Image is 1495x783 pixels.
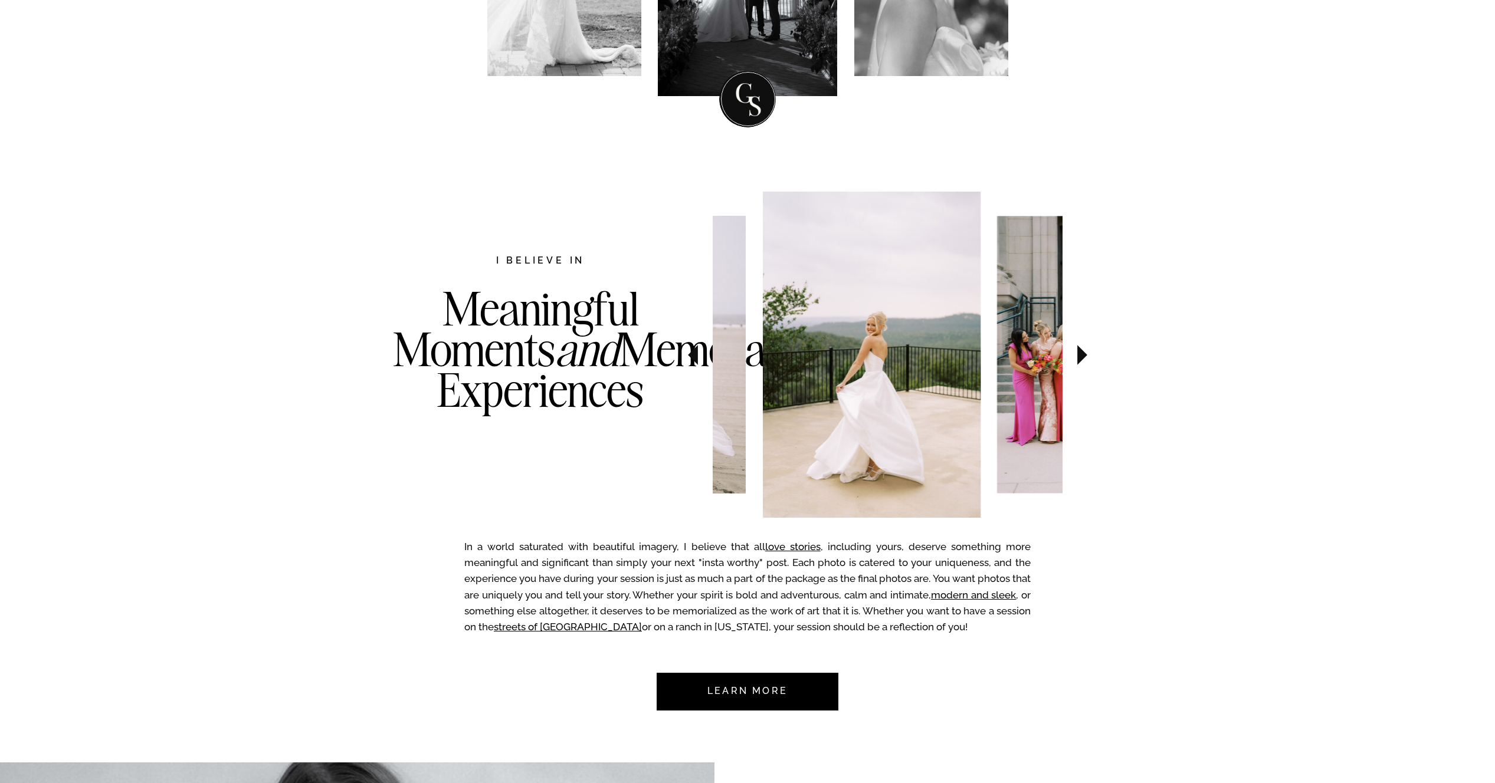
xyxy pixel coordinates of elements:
a: Learn more [692,673,803,710]
a: streets of [GEOGRAPHIC_DATA] [494,621,642,633]
img: Wedding ceremony in front of the statue of liberty [763,192,981,518]
p: In a world saturated with beautiful imagery, I believe that all , including yours, deserve someth... [464,539,1031,641]
i: and [555,320,619,378]
h3: Meaningful Moments Memorable Experiences [393,288,688,458]
a: love stories [765,541,821,552]
img: Bridesmaids in downtown [997,216,1182,493]
h2: I believe in [434,254,647,269]
a: modern and sleek [931,589,1016,601]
